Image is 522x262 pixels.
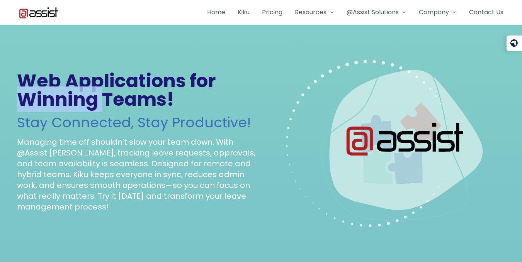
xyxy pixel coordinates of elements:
a: Home [207,8,225,17]
span: Company [419,8,449,17]
img: Hero illustration [286,43,484,241]
a: Contact Us [469,8,503,17]
a: Pricing [262,8,282,17]
iframe: Drift Widget Chat Controller [483,223,513,253]
span: @Assist Solutions [347,8,399,17]
img: Atassist Logo [19,6,58,19]
a: Kiku [238,8,250,17]
p: Managing time off shouldn’t slow your team down. With @Assist [PERSON_NAME], tracking leave reque... [17,137,258,212]
h1: Web Applications for Winning Teams! [17,72,258,109]
h2: Stay Connected, Stay Productive! [17,115,258,130]
span: Resources [295,8,326,17]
